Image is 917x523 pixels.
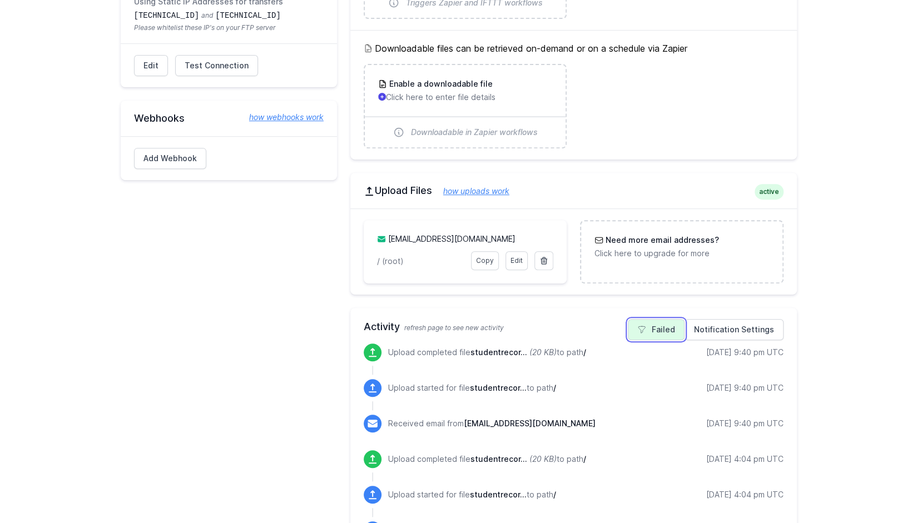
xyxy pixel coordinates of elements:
[553,383,556,392] span: /
[505,251,528,270] a: Edit
[432,186,509,196] a: how uploads work
[603,235,719,246] h3: Need more email addresses?
[706,382,784,394] div: [DATE] 9:40 pm UTC
[470,383,527,392] span: studentrecords.csv
[364,42,784,55] h5: Downloadable files can be retrieved on-demand or on a schedule via Zapier
[529,347,557,357] i: (20 KB)
[388,454,586,465] p: Upload completed file to path
[388,347,586,358] p: Upload completed file to path
[470,490,527,499] span: studentrecords.csv
[706,454,784,465] div: [DATE] 4:04 pm UTC
[134,55,168,76] a: Edit
[594,248,769,259] p: Click here to upgrade for more
[861,467,904,510] iframe: Drift Widget Chat Controller
[364,184,784,197] h2: Upload Files
[215,11,281,20] code: [TECHNICAL_ID]
[175,55,258,76] a: Test Connection
[388,382,556,394] p: Upload started for file to path
[706,489,784,500] div: [DATE] 4:04 pm UTC
[185,60,249,71] span: Test Connection
[201,11,213,19] span: and
[755,184,784,200] span: active
[470,347,527,357] span: studentrecords.csv
[134,23,324,32] span: Please whitelist these IP's on your FTP server
[377,256,464,267] p: / (root)
[706,418,784,429] div: [DATE] 9:40 pm UTC
[581,221,782,272] a: Need more email addresses? Click here to upgrade for more
[685,319,784,340] a: Notification Settings
[388,489,556,500] p: Upload started for file to path
[388,418,596,429] p: Received email from
[134,11,200,20] code: [TECHNICAL_ID]
[470,454,527,464] span: studentrecords.csv
[583,454,586,464] span: /
[387,78,493,89] h3: Enable a downloadable file
[529,454,557,464] i: (20 KB)
[628,319,685,340] a: Failed
[134,148,206,169] a: Add Webhook
[404,323,504,332] span: refresh page to see new activity
[134,112,324,125] h2: Webhooks
[364,319,784,335] h2: Activity
[464,419,596,428] span: [EMAIL_ADDRESS][DOMAIN_NAME]
[238,112,324,123] a: how webhooks work
[706,347,784,358] div: [DATE] 9:40 pm UTC
[411,127,538,138] span: Downloadable in Zapier workflows
[365,65,566,147] a: Enable a downloadable file Click here to enter file details Downloadable in Zapier workflows
[553,490,556,499] span: /
[378,92,552,103] p: Click here to enter file details
[388,234,515,243] a: [EMAIL_ADDRESS][DOMAIN_NAME]
[471,251,499,270] a: Copy
[583,347,586,357] span: /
